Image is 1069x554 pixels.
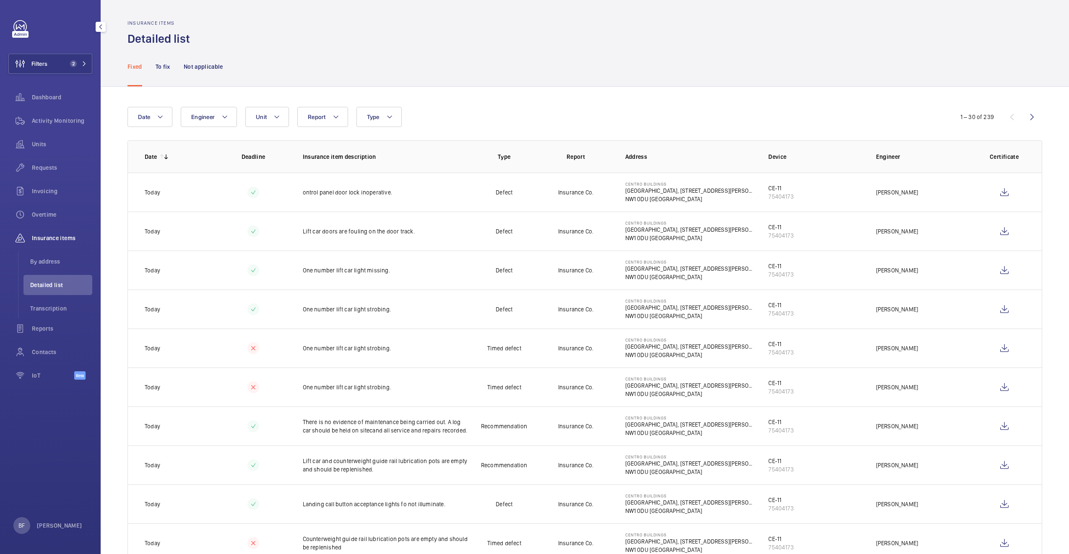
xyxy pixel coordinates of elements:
[625,181,755,186] p: Centro Buildings
[768,270,793,279] div: 75404173
[876,344,918,352] p: [PERSON_NAME]
[625,454,755,459] p: Centro Buildings
[184,62,223,71] p: Not applicable
[145,422,160,430] p: Today
[558,422,593,430] p: Insurance Co.
[876,461,918,469] p: [PERSON_NAME]
[558,227,593,236] p: Insurance Co.
[625,498,755,507] p: [GEOGRAPHIC_DATA], [STREET_ADDRESS][PERSON_NAME]
[768,348,793,357] div: 75404173
[983,153,1025,161] p: Certificate
[625,225,755,234] p: [GEOGRAPHIC_DATA], [STREET_ADDRESS][PERSON_NAME]
[303,418,468,435] p: There is no evidence of maintenance being carried out. A log car should be held on sitecand all s...
[625,420,755,429] p: [GEOGRAPHIC_DATA], [STREET_ADDRESS][PERSON_NAME]
[256,114,267,120] span: Unit
[625,376,755,381] p: Centro Buildings
[876,227,918,236] p: [PERSON_NAME]
[768,262,793,270] div: CE-11
[625,493,755,498] p: Centro Buildings
[558,188,593,197] p: Insurance Co.
[625,153,755,161] p: Address
[768,231,793,240] div: 75404173
[32,116,92,125] span: Activity Monitoring
[558,539,593,547] p: Insurance Co.
[31,60,47,68] span: Filters
[245,107,289,127] button: Unit
[37,521,82,530] p: [PERSON_NAME]
[625,264,755,273] p: [GEOGRAPHIC_DATA], [STREET_ADDRESS][PERSON_NAME]
[768,535,793,543] div: CE-11
[625,234,755,242] p: NW1 0DU [GEOGRAPHIC_DATA]
[303,227,468,236] p: Lift car doors are fouling on the door track.
[487,383,521,391] p: Timed defect
[496,305,512,313] p: Defect
[625,351,755,359] p: NW1 0DU [GEOGRAPHIC_DATA]
[32,93,92,101] span: Dashboard
[496,188,512,197] p: Defect
[546,153,606,161] p: Report
[768,465,793,474] div: 75404173
[70,60,77,67] span: 2
[876,383,918,391] p: [PERSON_NAME]
[367,114,380,120] span: Type
[303,500,468,508] p: Landing call button acceptance lights fo not illuminate.
[625,259,755,264] p: Centro Buildings
[625,390,755,398] p: NW1 0DU [GEOGRAPHIC_DATA]
[876,188,918,197] p: [PERSON_NAME]
[768,301,793,309] div: CE-11
[145,539,160,547] p: Today
[768,223,793,231] div: CE-11
[32,187,92,195] span: Invoicing
[30,304,92,313] span: Transcription
[32,234,92,242] span: Insurance items
[297,107,348,127] button: Report
[303,383,468,391] p: One number lift car light strobing.
[768,379,793,387] div: CE-11
[768,504,793,513] div: 75404173
[558,305,593,313] p: Insurance Co.
[625,468,755,476] p: NW1 0DU [GEOGRAPHIC_DATA]
[303,266,468,274] p: One number lift car light missing.
[625,429,755,437] p: NW1 0DU [GEOGRAPHIC_DATA]
[145,153,157,161] p: Date
[32,324,92,333] span: Reports
[18,521,25,530] p: BF
[303,457,468,474] p: Lift car and counterweight guide rail lubrication pots are empty and should be replenished.
[625,337,755,342] p: Centro Buildings
[876,422,918,430] p: [PERSON_NAME]
[625,303,755,312] p: [GEOGRAPHIC_DATA], [STREET_ADDRESS][PERSON_NAME]
[145,383,160,391] p: Today
[145,500,160,508] p: Today
[876,153,970,161] p: Engineer
[768,184,793,192] div: CE-11
[224,153,284,161] p: Deadline
[127,31,195,47] h1: Detailed list
[30,281,92,289] span: Detailed list
[625,546,755,554] p: NW1 0DU [GEOGRAPHIC_DATA]
[625,220,755,225] p: Centro Buildings
[625,273,755,281] p: NW1 0DU [GEOGRAPHIC_DATA]
[768,387,793,396] div: 75404173
[127,62,142,71] p: Fixed
[145,305,160,313] p: Today
[127,107,172,127] button: Date
[138,114,150,120] span: Date
[768,426,793,435] div: 75404173
[303,188,468,197] p: ontrol panel door lock inoperative.
[487,539,521,547] p: Timed defect
[558,383,593,391] p: Insurance Co.
[768,309,793,318] div: 75404173
[30,257,92,266] span: By address
[558,344,593,352] p: Insurance Co.
[625,532,755,537] p: Centro Buildings
[308,114,326,120] span: Report
[768,418,793,426] div: CE-11
[127,20,195,26] h2: Insurance items
[474,153,534,161] p: Type
[558,266,593,274] p: Insurance Co.
[768,192,793,201] div: 75404173
[625,312,755,320] p: NW1 0DU [GEOGRAPHIC_DATA]
[32,140,92,148] span: Units
[625,537,755,546] p: [GEOGRAPHIC_DATA], [STREET_ADDRESS][PERSON_NAME]
[32,348,92,356] span: Contacts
